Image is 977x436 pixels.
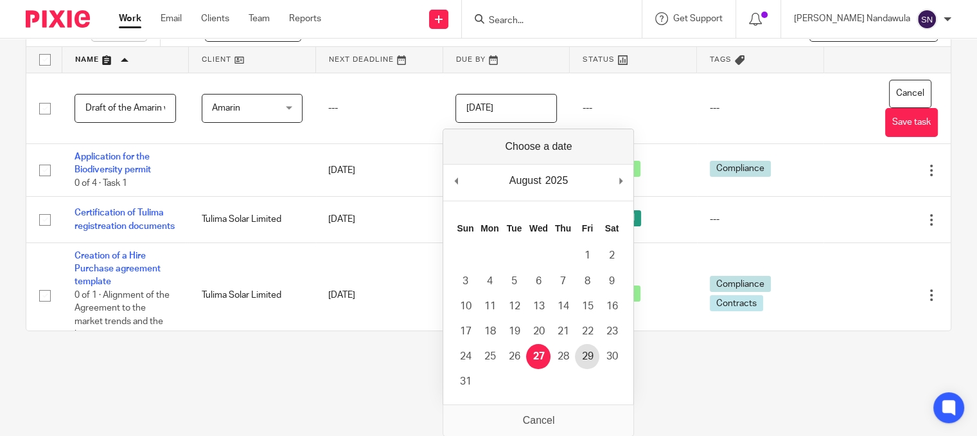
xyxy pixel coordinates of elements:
[453,369,477,394] button: 31
[26,10,90,28] img: Pixie
[75,251,161,287] a: Creation of a Hire Purchase agreement template
[710,295,763,311] span: Contracts
[526,269,550,294] button: 6
[455,94,557,123] input: Use the arrow keys to pick a date
[212,104,240,113] span: Amarin
[885,108,938,137] button: Save task
[75,94,176,123] input: Task name
[605,223,619,233] abbr: Saturday
[526,344,550,369] button: 27
[477,269,502,294] button: 4
[450,171,462,190] button: Previous Month
[710,56,732,63] span: Tags
[453,294,477,319] button: 10
[315,197,443,242] td: [DATE]
[488,15,603,27] input: Search
[550,319,575,344] button: 21
[575,243,599,268] button: 1
[119,12,141,25] a: Work
[570,73,697,144] td: ---
[453,344,477,369] button: 24
[315,73,443,144] td: ---
[582,223,594,233] abbr: Friday
[550,344,575,369] button: 28
[502,269,526,294] button: 5
[575,319,599,344] button: 22
[710,276,771,292] span: Compliance
[201,12,229,25] a: Clients
[75,179,127,188] span: 0 of 4 · Task 1
[599,269,624,294] button: 9
[477,319,502,344] button: 18
[75,291,170,340] span: 0 of 1 · Alignment of the Agreement to the market trends and the law
[794,12,910,25] p: [PERSON_NAME] Nandawula
[697,73,824,144] td: ---
[543,171,570,190] div: 2025
[507,223,522,233] abbr: Tuesday
[599,294,624,319] button: 16
[75,152,151,174] a: Application for the Biodiversity permit
[550,294,575,319] button: 14
[315,144,443,197] td: [DATE]
[249,12,270,25] a: Team
[502,344,526,369] button: 26
[457,223,473,233] abbr: Sunday
[575,294,599,319] button: 15
[550,269,575,294] button: 7
[599,344,624,369] button: 30
[526,319,550,344] button: 20
[453,269,477,294] button: 3
[599,319,624,344] button: 23
[315,242,443,348] td: [DATE]
[453,319,477,344] button: 17
[502,294,526,319] button: 12
[575,269,599,294] button: 8
[529,223,548,233] abbr: Wednesday
[710,161,771,177] span: Compliance
[477,294,502,319] button: 11
[555,223,571,233] abbr: Thursday
[673,14,723,23] span: Get Support
[189,242,316,348] td: Tulima Solar Limited
[477,344,502,369] button: 25
[526,294,550,319] button: 13
[614,171,627,190] button: Next Month
[507,171,543,190] div: August
[917,9,937,30] img: svg%3E
[502,319,526,344] button: 19
[575,344,599,369] button: 29
[710,213,811,226] div: ---
[289,12,321,25] a: Reports
[189,197,316,242] td: Tulima Solar Limited
[889,80,931,109] button: Cancel
[75,208,175,230] a: Certification of Tulima registreation documents
[480,223,498,233] abbr: Monday
[599,243,624,268] button: 2
[161,12,182,25] a: Email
